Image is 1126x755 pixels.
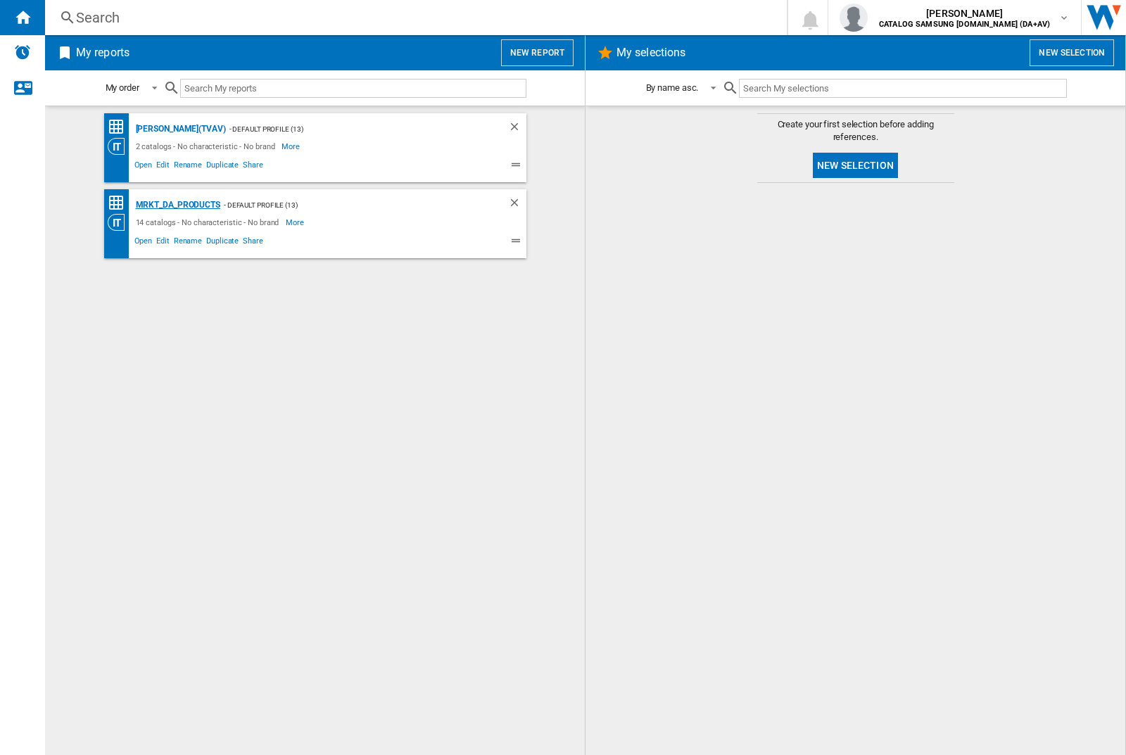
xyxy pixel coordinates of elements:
span: Open [132,234,155,251]
span: Share [241,158,265,175]
input: Search My selections [739,79,1066,98]
h2: My selections [614,39,688,66]
div: Delete [508,196,526,214]
div: Delete [508,120,526,138]
div: MRKT_DA_PRODUCTS [132,196,220,214]
div: My order [106,82,139,93]
input: Search My reports [180,79,526,98]
img: alerts-logo.svg [14,44,31,61]
span: Duplicate [204,158,241,175]
div: Category View [108,138,132,155]
div: - Default profile (13) [220,196,480,214]
span: More [281,138,302,155]
span: More [286,214,306,231]
span: Rename [172,234,204,251]
button: New report [501,39,574,66]
span: Edit [154,234,172,251]
b: CATALOG SAMSUNG [DOMAIN_NAME] (DA+AV) [879,20,1050,29]
div: Search [76,8,750,27]
div: - Default profile (13) [226,120,480,138]
div: By name asc. [646,82,699,93]
span: Create your first selection before adding references. [757,118,954,144]
span: Open [132,158,155,175]
span: Share [241,234,265,251]
span: Rename [172,158,204,175]
div: 2 catalogs - No characteristic - No brand [132,138,282,155]
div: Price Matrix [108,194,132,212]
button: New selection [813,153,898,178]
h2: My reports [73,39,132,66]
div: [PERSON_NAME](TVAV) [132,120,226,138]
div: Category View [108,214,132,231]
img: profile.jpg [840,4,868,32]
div: Price Matrix [108,118,132,136]
div: 14 catalogs - No characteristic - No brand [132,214,286,231]
span: Duplicate [204,234,241,251]
button: New selection [1030,39,1114,66]
span: Edit [154,158,172,175]
span: [PERSON_NAME] [879,6,1050,20]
